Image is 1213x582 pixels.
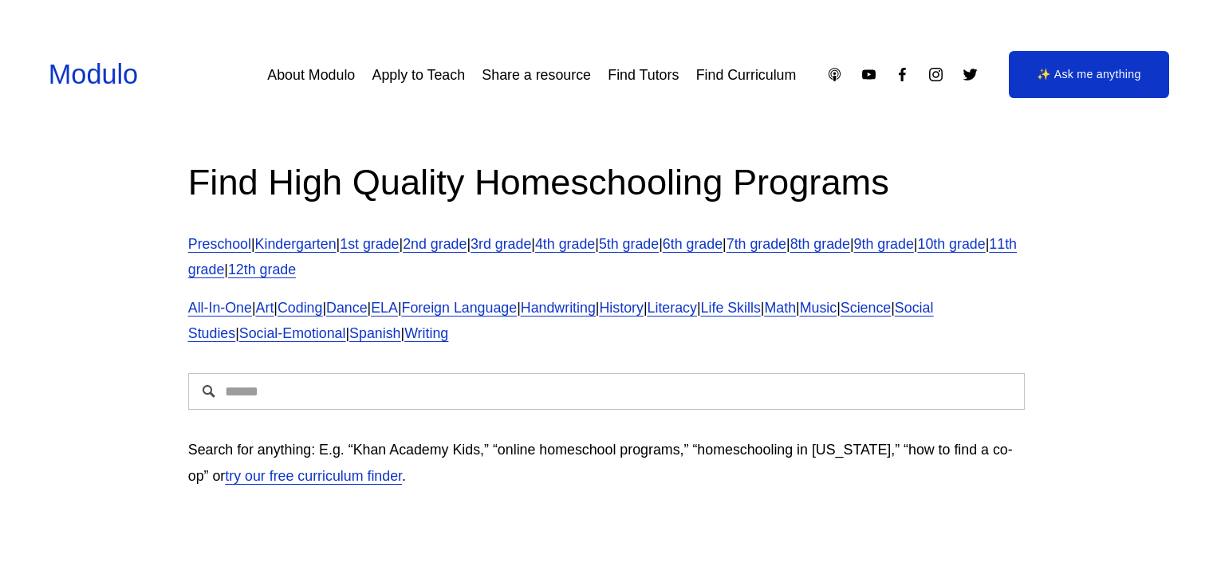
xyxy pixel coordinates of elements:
a: 3rd grade [471,236,531,252]
a: Math [764,300,796,316]
a: Kindergarten [255,236,337,252]
input: Search [188,373,1026,410]
a: 7th grade [727,236,786,252]
a: YouTube [861,66,877,83]
a: Art [256,300,274,316]
a: Literacy [648,300,697,316]
a: 9th grade [854,236,914,252]
a: All-In-One [188,300,252,316]
a: Find Curriculum [696,61,797,89]
a: Modulo [49,59,138,89]
a: Life Skills [701,300,761,316]
a: 10th grade [917,236,985,252]
p: Search for anything: E.g. “Khan Academy Kids,” “online homeschool programs,” “homeschooling in [U... [188,437,1026,488]
a: Coding [278,300,322,316]
a: Science [841,300,891,316]
a: Twitter [962,66,979,83]
a: Preschool [188,236,251,252]
a: ✨ Ask me anything [1009,51,1169,99]
a: 4th grade [535,236,595,252]
a: Writing [404,325,448,341]
a: 6th grade [663,236,723,252]
a: Share a resource [482,61,591,89]
a: Handwriting [521,300,596,316]
a: Facebook [894,66,911,83]
p: | | | | | | | | | | | | | [188,231,1026,282]
a: Dance [326,300,368,316]
h2: Find High Quality Homeschooling Programs [188,159,1026,206]
a: 2nd grade [403,236,467,252]
a: Apply to Teach [372,61,466,89]
a: Music [800,300,837,316]
a: 5th grade [599,236,659,252]
p: | | | | | | | | | | | | | | | | [188,295,1026,346]
a: 8th grade [790,236,850,252]
a: Apple Podcasts [826,66,843,83]
a: History [599,300,643,316]
a: About Modulo [267,61,355,89]
a: 12th grade [228,262,296,277]
a: Spanish [349,325,400,341]
a: ELA [371,300,398,316]
a: 11th grade [188,236,1017,277]
a: try our free curriculum finder [225,468,402,484]
a: Foreign Language [402,300,518,316]
a: Instagram [927,66,944,83]
a: Social-Emotional [239,325,346,341]
a: 1st grade [340,236,399,252]
a: Find Tutors [608,61,679,89]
